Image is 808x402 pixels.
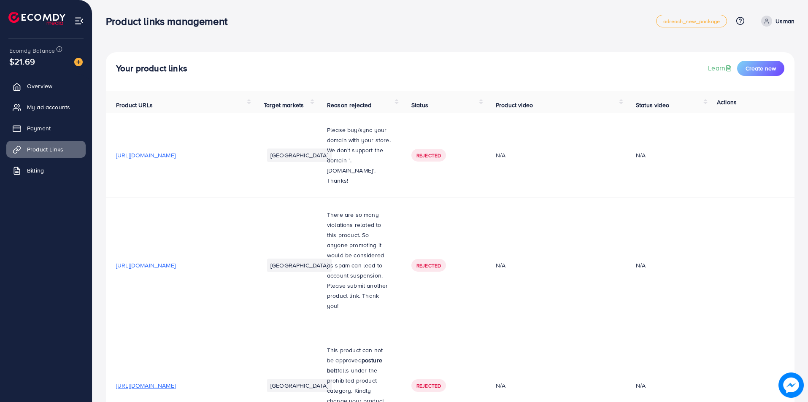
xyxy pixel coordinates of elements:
span: Target markets [264,101,304,109]
a: adreach_new_package [656,15,727,27]
div: N/A [636,151,646,159]
a: My ad accounts [6,99,86,116]
h4: Your product links [116,63,187,74]
span: adreach_new_package [663,19,720,24]
span: Reason rejected [327,101,371,109]
span: Billing [27,166,44,175]
a: Payment [6,120,86,137]
a: Product Links [6,141,86,158]
button: Create new [737,61,784,76]
div: N/A [496,151,616,159]
img: image [778,372,804,398]
li: [GEOGRAPHIC_DATA] [267,379,332,392]
span: [URL][DOMAIN_NAME] [116,151,176,159]
img: logo [8,12,65,25]
span: Product video [496,101,533,109]
span: Status video [636,101,669,109]
li: [GEOGRAPHIC_DATA] [267,259,332,272]
div: N/A [496,381,616,390]
span: Create new [746,64,776,73]
span: Status [411,101,428,109]
img: image [74,58,83,66]
span: [URL][DOMAIN_NAME] [116,261,176,270]
span: Product URLs [116,101,153,109]
span: Product Links [27,145,63,154]
a: Overview [6,78,86,94]
span: Payment [27,124,51,132]
span: Overview [27,82,52,90]
a: Usman [758,16,794,27]
a: Learn [708,63,734,73]
h3: Product links management [106,15,234,27]
span: $21.69 [9,55,35,67]
div: N/A [636,261,646,270]
a: Billing [6,162,86,179]
span: Rejected [416,262,441,269]
li: [GEOGRAPHIC_DATA] [267,148,332,162]
p: Usman [776,16,794,26]
span: Actions [717,98,737,106]
div: N/A [496,261,616,270]
img: menu [74,16,84,26]
span: Rejected [416,382,441,389]
span: Please buy/sync your domain with your store. We don't support the domain ".[DOMAIN_NAME]". Thanks! [327,126,391,185]
span: Rejected [416,152,441,159]
span: [URL][DOMAIN_NAME] [116,381,176,390]
div: N/A [636,381,646,390]
span: My ad accounts [27,103,70,111]
span: Ecomdy Balance [9,46,55,55]
p: There are so many violations related to this product. So anyone promoting it would be considered ... [327,210,391,311]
